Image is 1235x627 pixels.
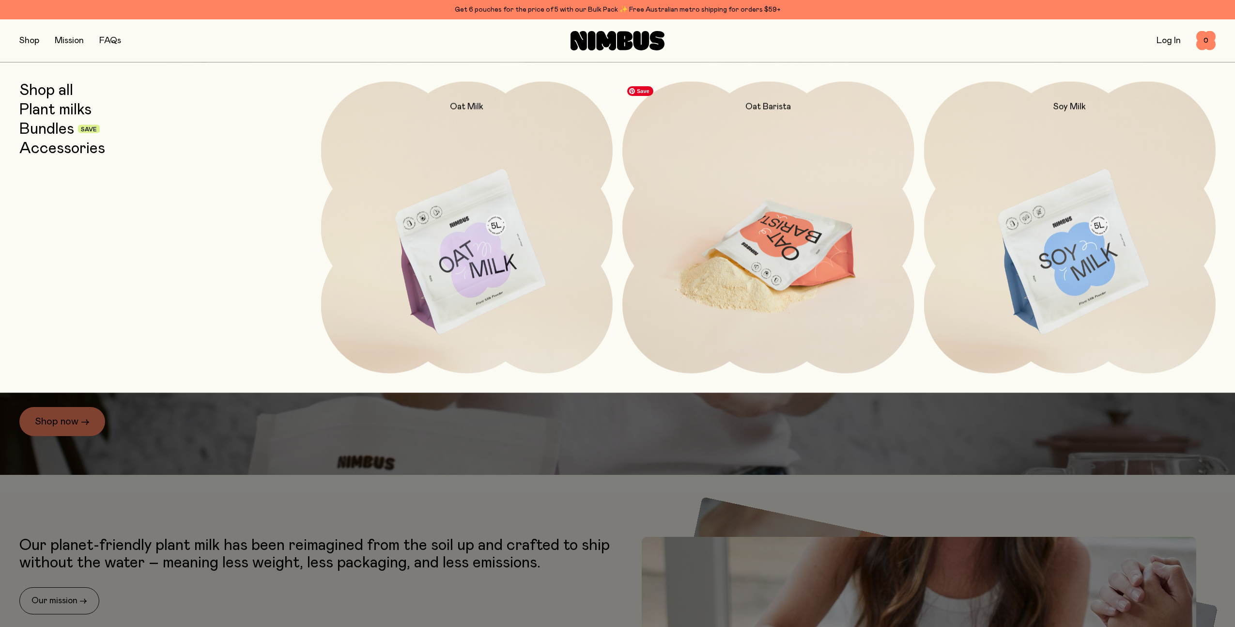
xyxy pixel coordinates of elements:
[321,81,613,374] a: Oat Milk
[745,101,791,112] h2: Oat Barista
[19,140,105,157] a: Accessories
[99,36,121,45] a: FAQs
[1157,36,1181,45] a: Log In
[19,81,73,99] a: Shop all
[81,126,97,132] span: Save
[19,120,74,138] a: Bundles
[622,81,914,374] a: Oat Barista
[1053,101,1086,112] h2: Soy Milk
[19,101,92,118] a: Plant milks
[19,4,1216,16] div: Get 6 pouches for the price of 5 with our Bulk Pack ✨ Free Australian metro shipping for orders $59+
[627,86,653,96] span: Save
[55,36,84,45] a: Mission
[924,81,1216,374] a: Soy Milk
[1196,31,1216,50] button: 0
[450,101,483,112] h2: Oat Milk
